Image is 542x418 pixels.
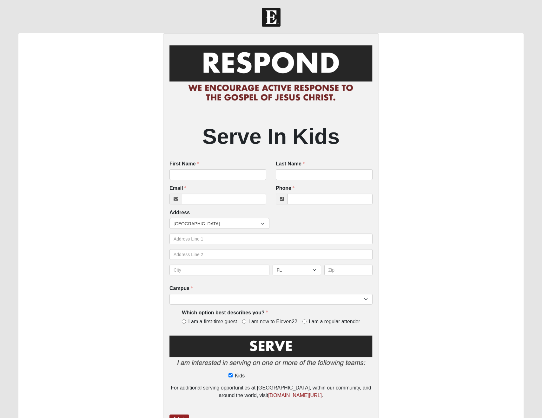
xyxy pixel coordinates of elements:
input: Kids [228,373,233,377]
input: I am a regular attender [302,319,307,324]
input: Zip [324,265,373,275]
label: Campus [169,285,193,292]
span: [GEOGRAPHIC_DATA] [174,218,261,229]
div: For additional serving opportunities at [GEOGRAPHIC_DATA], within our community, and around the w... [169,384,373,399]
label: First Name [169,160,199,168]
input: I am new to Eleven22 [242,319,246,324]
span: Kids [235,372,245,380]
h2: Serve In Kids [169,124,373,150]
input: Address Line 1 [169,234,373,244]
input: I am a first-time guest [182,319,186,324]
a: [DOMAIN_NAME][URL] [268,393,322,398]
label: Email [169,185,186,192]
input: Address Line 2 [169,249,373,260]
label: Phone [276,185,294,192]
img: RespondCardHeader.png [169,40,373,107]
label: Address [169,209,190,216]
input: City [169,265,269,275]
img: Serve2.png [169,334,373,371]
span: I am new to Eleven22 [248,318,297,325]
img: Church of Eleven22 Logo [262,8,281,27]
span: I am a first-time guest [188,318,237,325]
label: Which option best describes you? [182,309,268,317]
span: I am a regular attender [309,318,360,325]
label: Last Name [276,160,305,168]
